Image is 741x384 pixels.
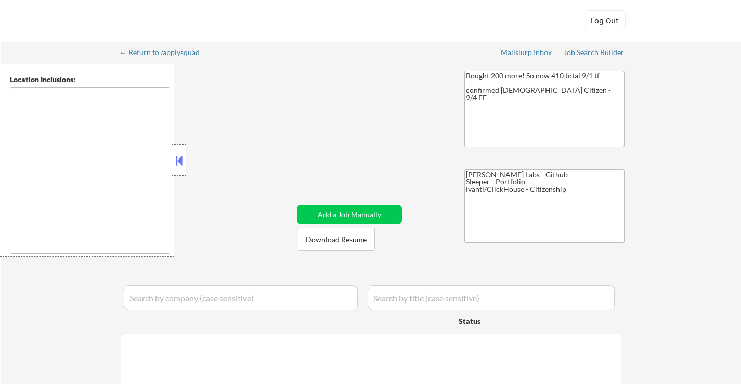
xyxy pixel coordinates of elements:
[584,10,626,31] button: Log Out
[564,49,625,56] div: Job Search Builder
[459,311,548,330] div: Status
[124,285,358,310] input: Search by company (case sensitive)
[298,228,375,251] button: Download Resume
[297,205,402,224] button: Add a Job Manually
[501,49,553,56] div: Mailslurp Inbox
[10,74,170,85] div: Location Inclusions:
[120,48,210,59] a: ← Return to /applysquad
[368,285,615,310] input: Search by title (case sensitive)
[501,48,553,59] a: Mailslurp Inbox
[120,49,210,56] div: ← Return to /applysquad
